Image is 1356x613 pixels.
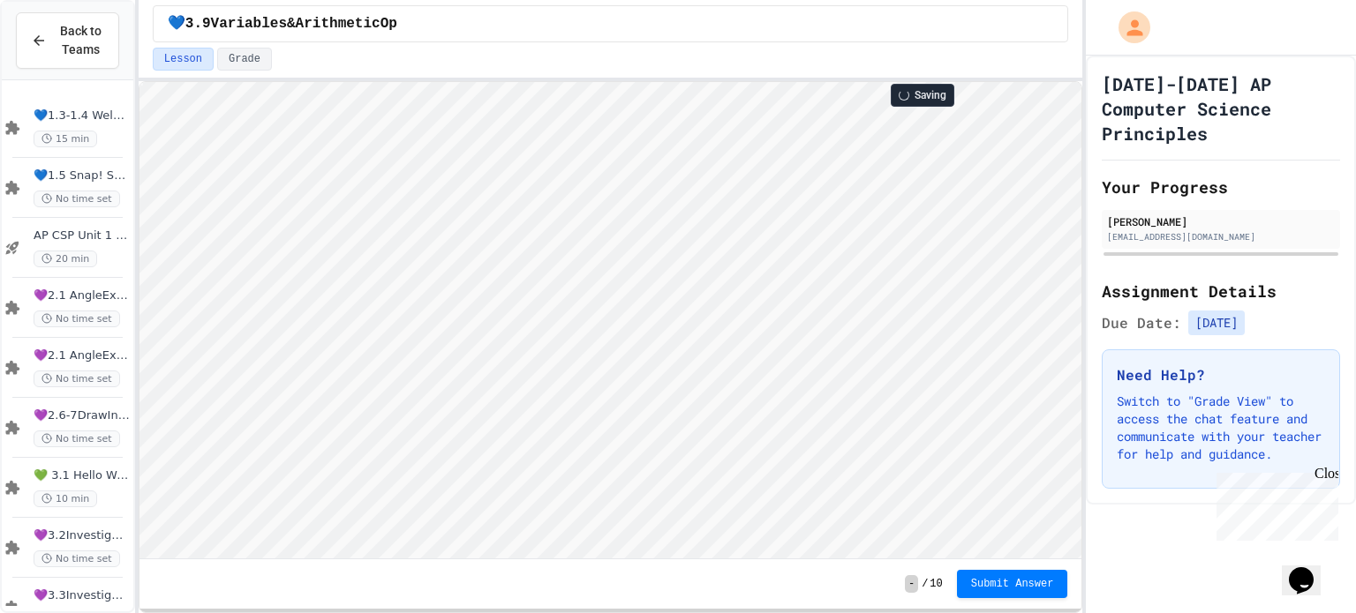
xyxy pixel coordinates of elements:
[153,48,214,71] button: Lesson
[34,310,120,327] span: No time set
[7,7,122,112] div: Chat with us now!Close
[1107,230,1335,243] div: [EMAIL_ADDRESS][DOMAIN_NAME]
[57,22,104,59] span: Back to Teams
[34,588,130,603] span: 💜3.3InvestigateCreateVars(A:GraphOrg)
[168,13,397,34] span: 💙3.9Variables&ArithmeticOp
[34,228,130,243] span: AP CSP Unit 1 Review
[34,370,120,387] span: No time set
[34,108,130,123] span: 💙1.3-1.4 WelcometoSnap!
[1102,279,1340,303] h2: Assignment Details
[217,48,272,71] button: Grade
[1209,466,1338,541] iframe: chat widget
[34,191,120,207] span: No time set
[139,82,1082,558] iframe: To enrich screen reader interactions, please activate Accessibility in Grammarly extension settings
[34,408,130,423] span: 💜2.6-7DrawInternet
[34,550,120,567] span: No time set
[34,528,130,543] span: 💜3.2InvestigateCreateVars
[922,577,928,591] span: /
[1102,312,1181,333] span: Due Date:
[971,577,1054,591] span: Submit Answer
[1107,213,1335,229] div: [PERSON_NAME]
[34,430,120,447] span: No time set
[16,12,119,69] button: Back to Teams
[34,490,97,507] span: 10 min
[34,131,97,147] span: 15 min
[1102,71,1340,146] h1: [DATE]-[DATE] AP Computer Science Principles
[1100,7,1155,48] div: My Account
[34,348,130,363] span: 💜2.1 AngleExperiments2
[1102,175,1340,199] h2: Your Progress
[1188,310,1245,335] span: [DATE]
[34,288,130,303] span: 💜2.1 AngleExperiments1
[957,570,1068,598] button: Submit Answer
[34,250,97,267] span: 20 min
[34,168,130,183] span: 💙1.5 Snap! ScavengerHunt
[1282,542,1338,595] iframe: chat widget
[1117,392,1325,463] p: Switch to "Grade View" to access the chat feature and communicate with your teacher for help and ...
[930,577,942,591] span: 10
[915,88,946,102] span: Saving
[905,575,918,593] span: -
[34,468,130,483] span: 💚 3.1 Hello World
[1117,364,1325,385] h3: Need Help?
